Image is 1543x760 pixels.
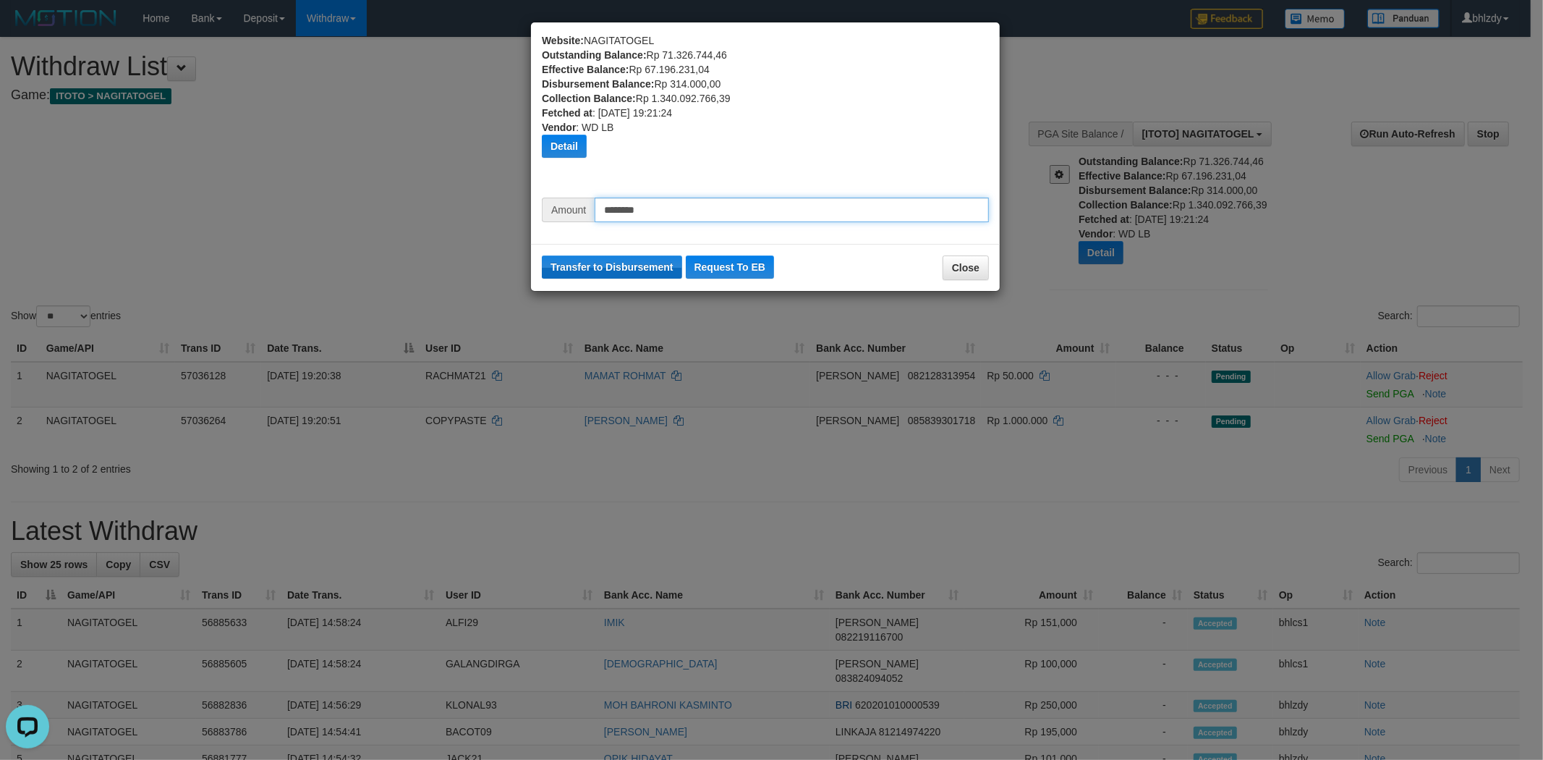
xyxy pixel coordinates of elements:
b: Disbursement Balance: [542,78,655,90]
button: Open LiveChat chat widget [6,6,49,49]
b: Effective Balance: [542,64,629,75]
b: Collection Balance: [542,93,636,104]
button: Close [943,256,989,280]
b: Vendor [542,122,576,133]
button: Transfer to Disbursement [542,256,682,279]
b: Website: [542,35,584,46]
div: NAGITATOGEL Rp 71.326.744,46 Rp 67.196.231,04 Rp 314.000,00 Rp 1.340.092.766,39 : [DATE] 19:21:24... [542,33,989,198]
span: Amount [542,198,595,222]
b: Outstanding Balance: [542,49,647,61]
button: Request To EB [686,256,775,279]
b: Fetched at [542,107,592,119]
button: Detail [542,135,587,158]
